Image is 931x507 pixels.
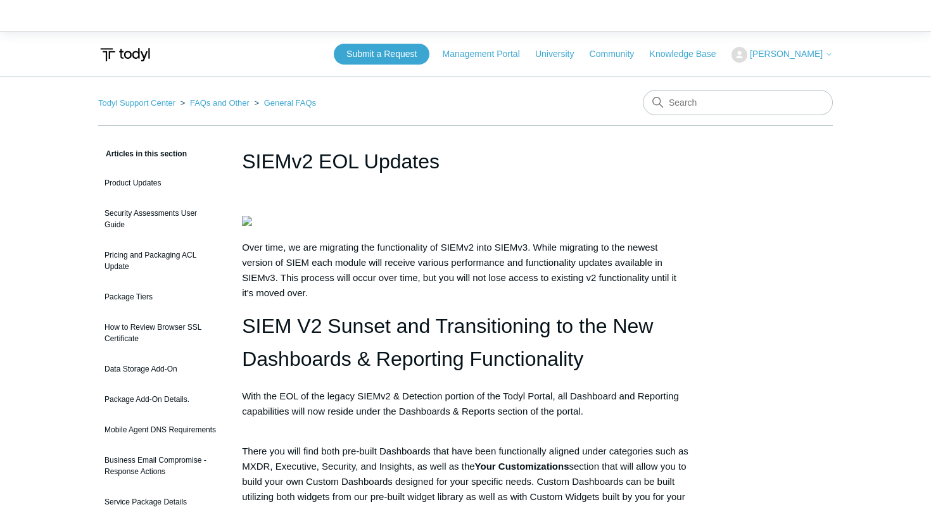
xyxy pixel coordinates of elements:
a: Package Add-On Details. [98,387,223,411]
span: Articles in this section [98,149,187,158]
strong: Your Customizations [475,461,569,472]
a: Community [590,47,647,61]
a: Pricing and Packaging ACL Update [98,243,223,279]
img: 21716617594899 [242,216,252,226]
a: Mobile Agent DNS Requirements [98,418,223,442]
a: Package Tiers [98,285,223,309]
h1: SIEM V2 Sunset and Transitioning to the New Dashboards & Reporting Functionality [242,310,689,375]
a: Security Assessments User Guide [98,201,223,237]
a: Product Updates [98,171,223,195]
li: Todyl Support Center [98,98,178,108]
span: [PERSON_NAME] [750,49,823,59]
a: Submit a Request [334,44,429,65]
a: Knowledge Base [650,47,729,61]
a: FAQs and Other [190,98,250,108]
li: FAQs and Other [178,98,252,108]
a: General FAQs [264,98,316,108]
a: Data Storage Add-On [98,357,223,381]
p: With the EOL of the legacy SIEMv2 & Detection portion of the Todyl Portal, all Dashboard and Repo... [242,389,689,419]
h1: SIEMv2 EOL Updates [242,146,689,177]
a: How to Review Browser SSL Certificate [98,315,223,351]
p: Over time, we are migrating the functionality of SIEMv2 into SIEMv3. While migrating to the newes... [242,240,689,301]
a: University [535,47,586,61]
a: Todyl Support Center [98,98,175,108]
img: Todyl Support Center Help Center home page [98,43,152,66]
input: Search [643,90,833,115]
li: General FAQs [252,98,317,108]
a: Business Email Compromise - Response Actions [98,448,223,484]
button: [PERSON_NAME] [731,47,833,63]
a: Management Portal [443,47,533,61]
